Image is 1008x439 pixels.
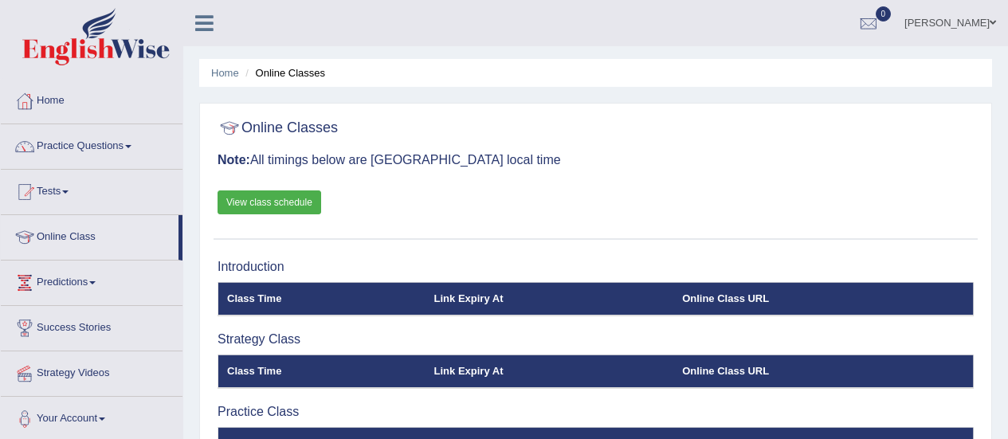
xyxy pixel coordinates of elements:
b: Note: [218,153,250,167]
h2: Online Classes [218,116,338,140]
a: Your Account [1,397,182,437]
th: Online Class URL [673,355,973,388]
a: Practice Questions [1,124,182,164]
th: Link Expiry At [426,355,674,388]
a: Predictions [1,261,182,300]
a: Tests [1,170,182,210]
a: Home [1,79,182,119]
th: Link Expiry At [426,282,674,316]
a: Strategy Videos [1,351,182,391]
th: Online Class URL [673,282,973,316]
th: Class Time [218,355,426,388]
a: Online Class [1,215,178,255]
h3: Practice Class [218,405,974,419]
a: Success Stories [1,306,182,346]
h3: All timings below are [GEOGRAPHIC_DATA] local time [218,153,974,167]
span: 0 [876,6,892,22]
th: Class Time [218,282,426,316]
li: Online Classes [241,65,325,80]
h3: Strategy Class [218,332,974,347]
a: Home [211,67,239,79]
h3: Introduction [218,260,974,274]
a: View class schedule [218,190,321,214]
